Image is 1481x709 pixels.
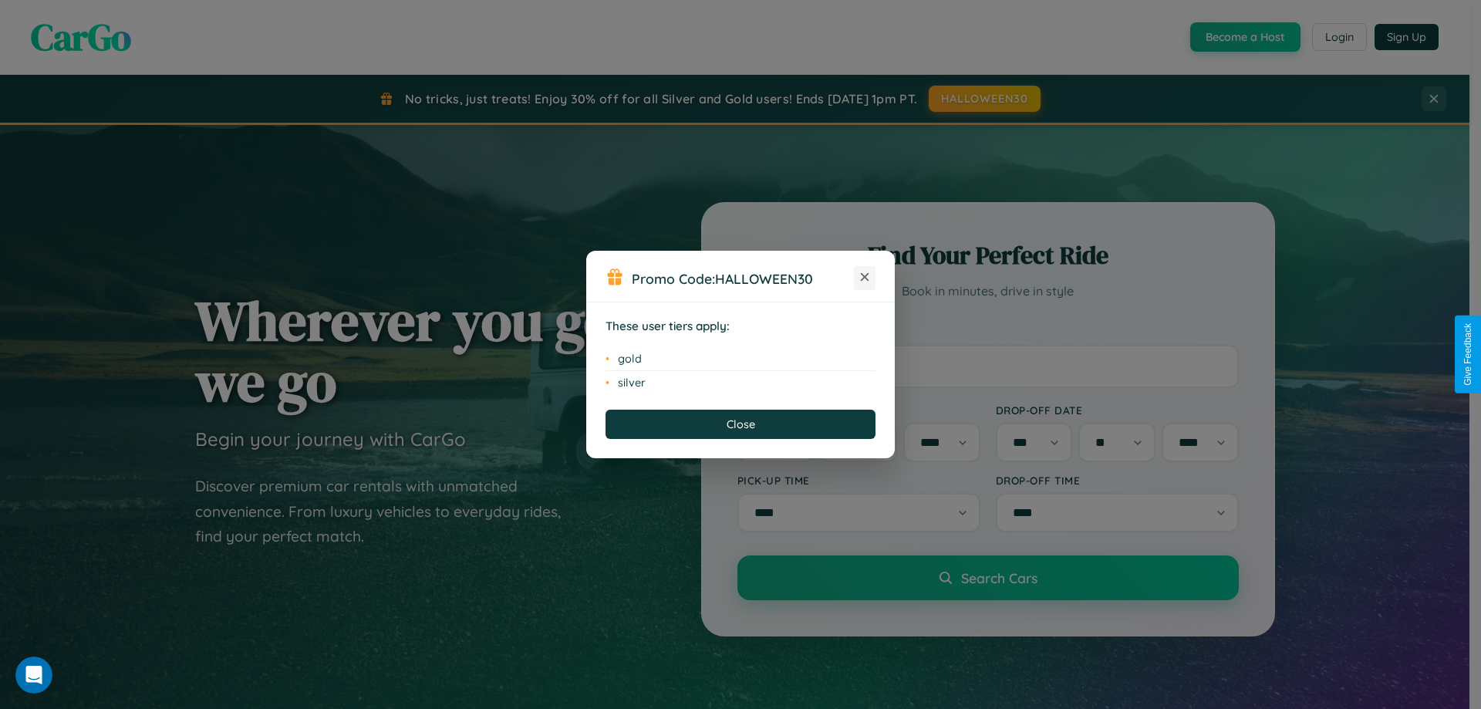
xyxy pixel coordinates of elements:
[606,347,875,371] li: gold
[606,371,875,394] li: silver
[715,270,813,287] b: HALLOWEEN30
[632,270,854,287] h3: Promo Code:
[15,657,52,694] iframe: Intercom live chat
[1462,323,1473,386] div: Give Feedback
[606,410,875,439] button: Close
[606,319,730,333] strong: These user tiers apply:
